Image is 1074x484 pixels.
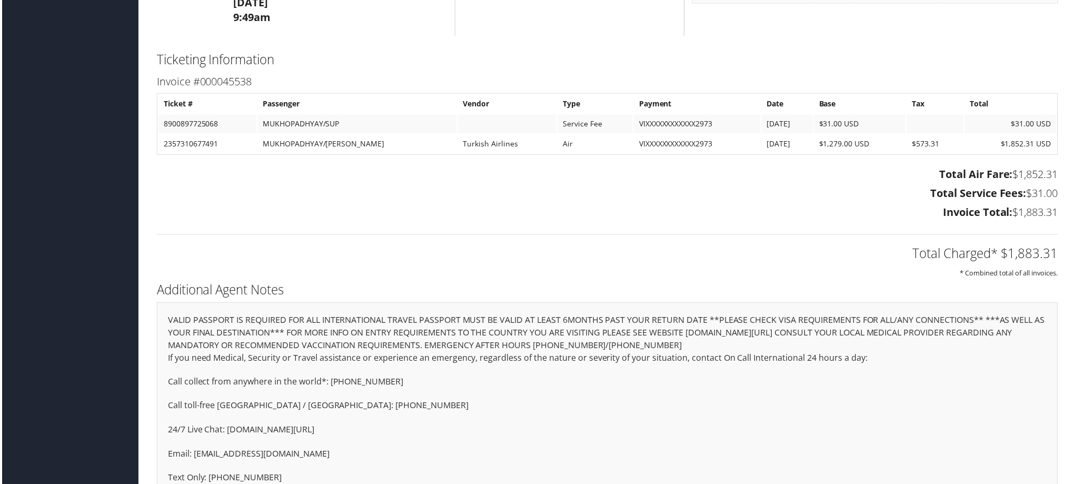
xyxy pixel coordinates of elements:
th: Total [966,95,1058,114]
strong: Total Service Fees: [932,186,1028,201]
td: $1,852.31 USD [966,135,1058,154]
strong: 9:49am [232,10,270,24]
td: $31.00 USD [815,115,907,134]
td: Turkish Airlines [458,135,556,154]
h3: $1,883.31 [155,205,1060,220]
small: * Combined total of all invoices. [961,269,1060,279]
td: $31.00 USD [966,115,1058,134]
th: Passenger [256,95,456,114]
th: Type [558,95,633,114]
th: Tax [908,95,966,114]
td: VIXXXXXXXXXXXX2973 [634,135,761,154]
td: [DATE] [762,115,814,134]
h2: Total Charged* $1,883.31 [155,245,1060,263]
th: Ticket # [157,95,255,114]
th: Date [762,95,814,114]
th: Vendor [458,95,556,114]
td: VIXXXXXXXXXXXX2973 [634,115,761,134]
h3: Invoice #000045538 [155,74,1060,89]
strong: Invoice Total: [944,205,1015,220]
td: MUKHOPADHYAY/SUP [256,115,456,134]
td: [DATE] [762,135,814,154]
td: Service Fee [558,115,633,134]
h3: $31.00 [155,186,1060,201]
p: 24/7 Live Chat: [DOMAIN_NAME][URL] [166,424,1049,438]
p: Call toll-free [GEOGRAPHIC_DATA] / [GEOGRAPHIC_DATA]: [PHONE_NUMBER] [166,400,1049,414]
h3: $1,852.31 [155,167,1060,182]
th: Base [815,95,907,114]
th: Payment [634,95,761,114]
h2: Ticketing Information [155,51,1060,68]
p: Email: [EMAIL_ADDRESS][DOMAIN_NAME] [166,449,1049,462]
p: If you need Medical, Security or Travel assistance or experience an emergency, regardless of the ... [166,352,1049,366]
td: $1,279.00 USD [815,135,907,154]
td: MUKHOPADHYAY/[PERSON_NAME] [256,135,456,154]
td: Air [558,135,633,154]
strong: Total Air Fare: [941,167,1015,182]
h2: Additional Agent Notes [155,282,1060,300]
p: Call collect from anywhere in the world*: [PHONE_NUMBER] [166,377,1049,390]
td: 8900897725068 [157,115,255,134]
td: $573.31 [908,135,966,154]
td: 2357310677491 [157,135,255,154]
